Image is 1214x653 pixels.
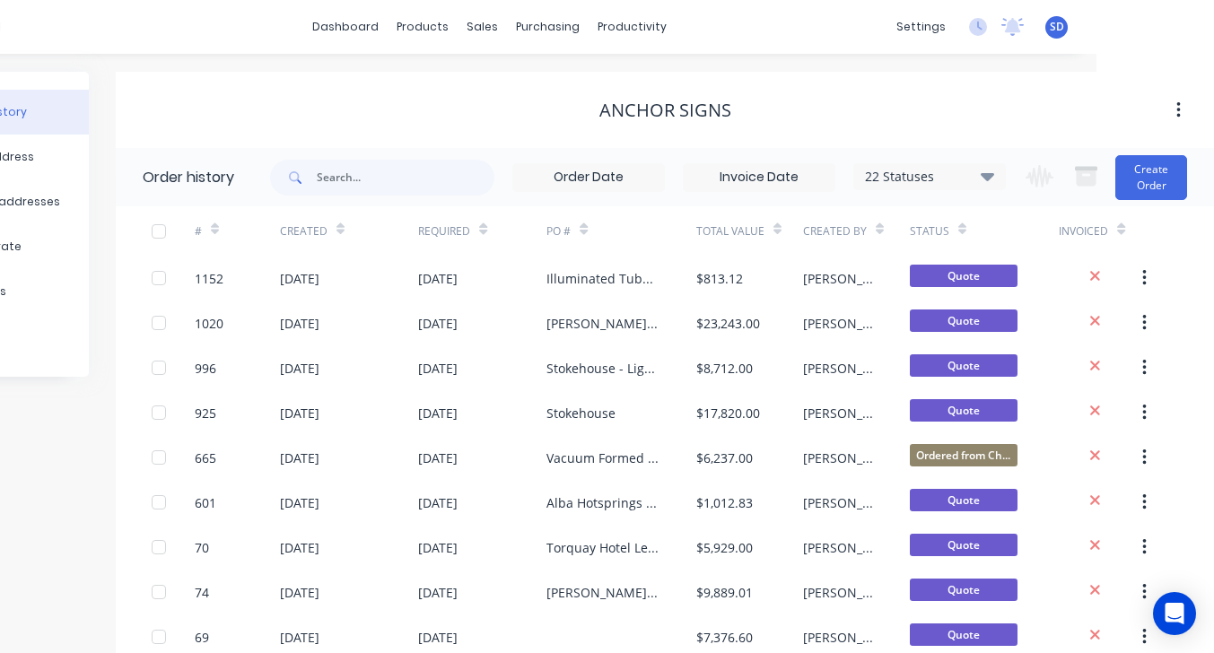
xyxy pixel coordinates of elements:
[418,223,470,239] div: Required
[280,628,319,647] div: [DATE]
[418,359,458,378] div: [DATE]
[418,448,458,467] div: [DATE]
[280,404,319,422] div: [DATE]
[910,206,1060,256] div: Status
[1059,223,1108,239] div: Invoiced
[280,448,319,467] div: [DATE]
[910,623,1017,646] span: Quote
[589,13,676,40] div: productivity
[317,160,494,196] input: Search...
[418,269,458,288] div: [DATE]
[910,399,1017,422] span: Quote
[280,493,319,512] div: [DATE]
[910,444,1017,466] span: Ordered from Ch...
[195,359,216,378] div: 996
[303,13,388,40] a: dashboard
[280,314,319,333] div: [DATE]
[195,583,209,602] div: 74
[803,314,874,333] div: [PERSON_NAME]
[458,13,507,40] div: sales
[546,314,660,333] div: [PERSON_NAME] letters
[195,628,209,647] div: 69
[1115,155,1187,200] button: Create Order
[910,265,1017,287] span: Quote
[1059,206,1144,256] div: Invoiced
[696,448,753,467] div: $6,237.00
[696,206,803,256] div: Total Value
[803,404,874,422] div: [PERSON_NAME]
[910,489,1017,511] span: Quote
[546,359,660,378] div: Stokehouse - Lighting trays
[803,628,874,647] div: [PERSON_NAME]
[418,583,458,602] div: [DATE]
[910,579,1017,601] span: Quote
[546,223,571,239] div: PO #
[696,493,753,512] div: $1,012.83
[910,309,1017,332] span: Quote
[803,493,874,512] div: [PERSON_NAME]
[195,404,216,422] div: 925
[1153,592,1196,635] div: Open Intercom Messenger
[418,538,458,557] div: [DATE]
[195,493,216,512] div: 601
[280,359,319,378] div: [DATE]
[854,167,1005,187] div: 22 Statuses
[803,538,874,557] div: [PERSON_NAME]
[195,448,216,467] div: 665
[696,628,753,647] div: $7,376.60
[546,269,660,288] div: Illuminated Tube Prototype
[887,13,955,40] div: settings
[803,269,874,288] div: [PERSON_NAME]
[684,164,834,191] input: Invoice Date
[280,538,319,557] div: [DATE]
[803,448,874,467] div: [PERSON_NAME]
[418,493,458,512] div: [DATE]
[803,223,867,239] div: Created By
[803,583,874,602] div: [PERSON_NAME]
[513,164,664,191] input: Order Date
[696,269,743,288] div: $813.12
[803,206,910,256] div: Created By
[280,206,419,256] div: Created
[388,13,458,40] div: products
[546,538,660,557] div: Torquay Hotel Lettering
[195,206,280,256] div: #
[696,538,753,557] div: $5,929.00
[696,314,760,333] div: $23,243.00
[418,314,458,333] div: [DATE]
[418,404,458,422] div: [DATE]
[280,269,319,288] div: [DATE]
[546,404,616,422] div: Stokehouse
[910,534,1017,556] span: Quote
[803,359,874,378] div: [PERSON_NAME]
[507,13,589,40] div: purchasing
[696,404,760,422] div: $17,820.00
[546,448,660,467] div: Vacuum Formed Covers
[696,359,753,378] div: $8,712.00
[1050,19,1064,35] span: SD
[195,269,223,288] div: 1152
[546,206,696,256] div: PO #
[195,538,209,557] div: 70
[143,167,234,188] div: Order history
[195,314,223,333] div: 1020
[418,628,458,647] div: [DATE]
[910,354,1017,377] span: Quote
[546,493,660,512] div: Alba Hotsprings A frame signage
[195,223,202,239] div: #
[696,583,753,602] div: $9,889.01
[418,206,546,256] div: Required
[910,223,949,239] div: Status
[280,223,328,239] div: Created
[696,223,764,239] div: Total Value
[546,583,660,602] div: [PERSON_NAME] Deli Clock
[599,100,731,121] div: Anchor Signs
[280,583,319,602] div: [DATE]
